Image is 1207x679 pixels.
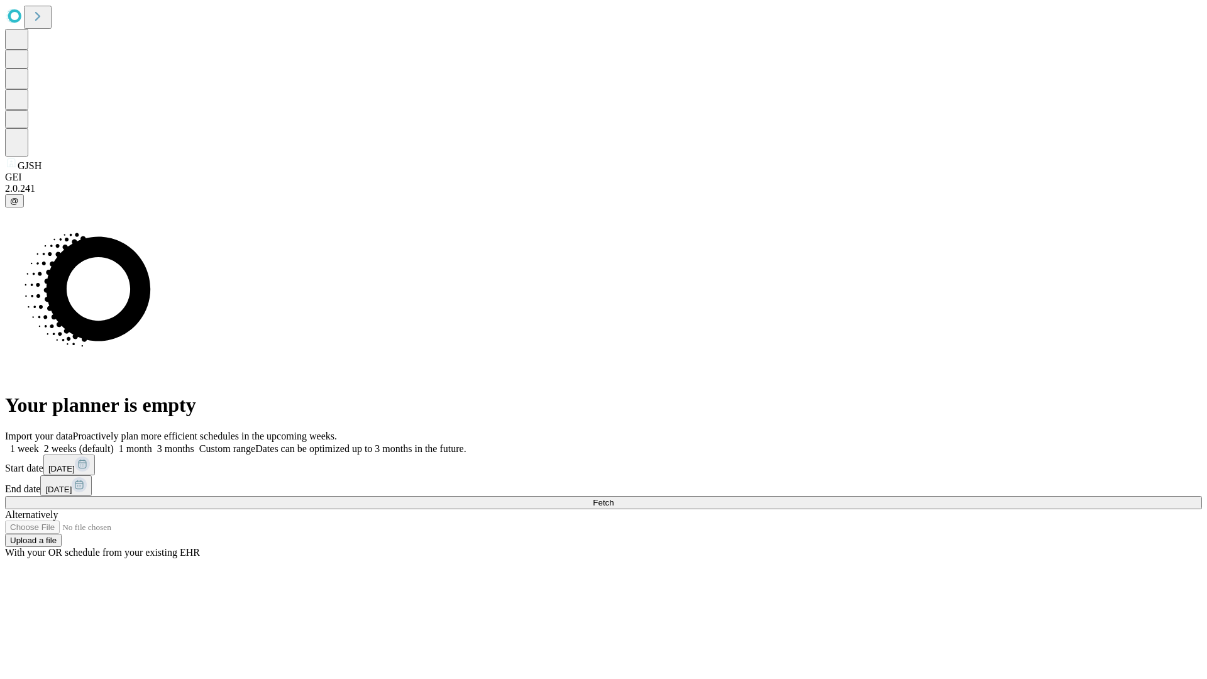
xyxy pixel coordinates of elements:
span: GJSH [18,160,41,171]
span: 1 week [10,443,39,454]
button: [DATE] [43,455,95,475]
span: Alternatively [5,509,58,520]
button: Fetch [5,496,1202,509]
span: Dates can be optimized up to 3 months in the future. [255,443,466,454]
span: 2 weeks (default) [44,443,114,454]
div: End date [5,475,1202,496]
span: With your OR schedule from your existing EHR [5,547,200,558]
span: @ [10,196,19,206]
button: [DATE] [40,475,92,496]
span: 3 months [157,443,194,454]
h1: Your planner is empty [5,394,1202,417]
button: @ [5,194,24,207]
span: Custom range [199,443,255,454]
span: Import your data [5,431,73,441]
span: [DATE] [45,485,72,494]
div: Start date [5,455,1202,475]
span: [DATE] [48,464,75,473]
span: 1 month [119,443,152,454]
button: Upload a file [5,534,62,547]
div: 2.0.241 [5,183,1202,194]
span: Proactively plan more efficient schedules in the upcoming weeks. [73,431,337,441]
div: GEI [5,172,1202,183]
span: Fetch [593,498,614,507]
